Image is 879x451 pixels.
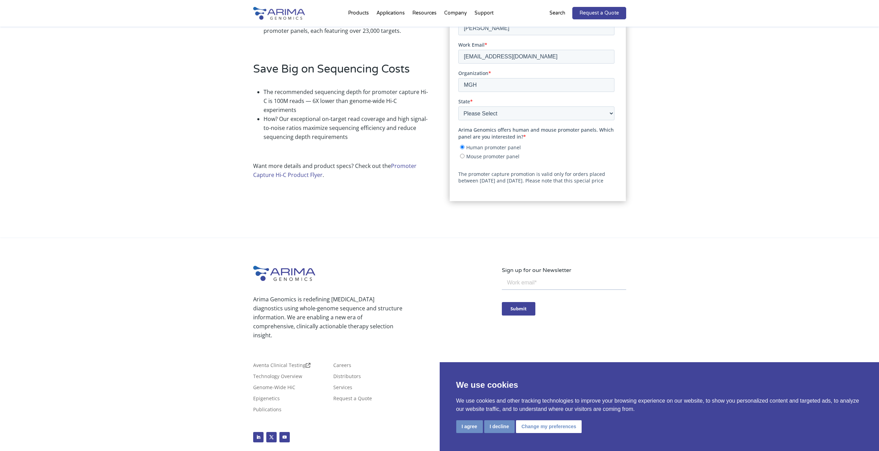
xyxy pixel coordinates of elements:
[572,7,626,19] a: Request a Quote
[253,363,310,370] a: Aventa Clinical Testing
[333,374,361,382] a: Distributors
[253,396,280,404] a: Epigenetics
[253,407,281,415] a: Publications
[502,266,626,275] p: Sign up for our Newsletter
[266,432,277,442] a: Follow on X
[253,385,295,393] a: Genome-Wide HiC
[253,7,305,20] img: Arima-Genomics-logo
[456,420,483,433] button: I agree
[333,385,352,393] a: Services
[253,62,429,82] h2: Save Big on Sequencing Costs
[253,432,264,442] a: Follow on LinkedIn
[253,374,302,382] a: Technology Overview
[456,379,863,391] p: We use cookies
[279,432,290,442] a: Follow on Youtube
[264,114,429,141] li: How? Our exceptional on-target read coverage and high signal-to-noise ratios maximize sequencing ...
[516,420,582,433] button: Change my preferences
[502,275,626,328] iframe: Form 0
[253,161,429,179] p: Want more details and product specs? Check out the .
[333,363,351,370] a: Careers
[484,420,515,433] button: I decline
[550,9,565,18] p: Search
[253,266,315,281] img: Arima-Genomics-logo
[253,295,402,340] p: Arima Genomics is redefining [MEDICAL_DATA] diagnostics using whole-genome sequence and structure...
[333,396,372,404] a: Request a Quote
[456,397,863,413] p: We use cookies and other tracking technologies to improve your browsing experience on our website...
[253,162,417,179] a: Promoter Capture Hi-C Product Flyer
[264,87,429,114] li: The recommended sequencing depth for promoter capture Hi-C is 100M reads — 6X lower than genome-w...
